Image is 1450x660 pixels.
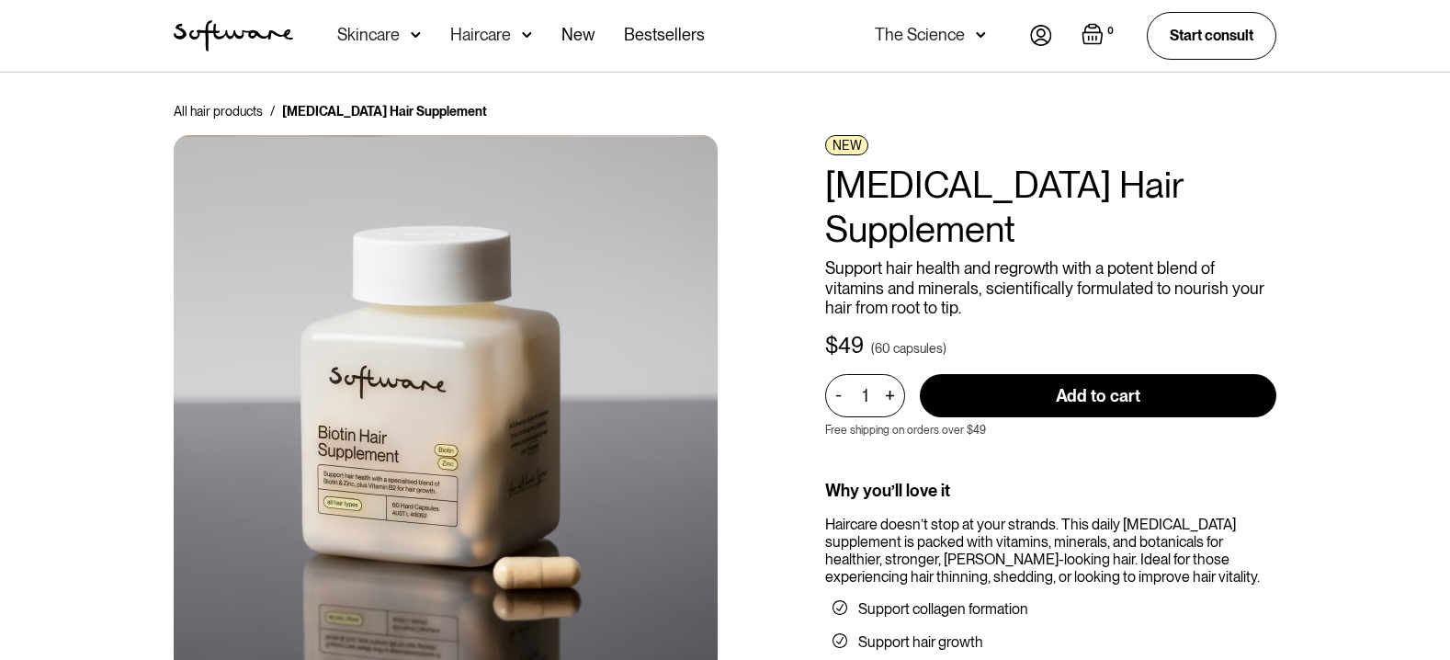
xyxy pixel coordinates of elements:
[825,481,1276,501] div: Why you’ll love it
[174,20,293,51] a: home
[871,339,946,358] div: (60 capsules)
[1147,12,1276,59] a: Start consult
[825,516,1276,586] div: Haircare doesn’t stop at your strands. This daily [MEDICAL_DATA] supplement is packed with vitami...
[411,26,421,44] img: arrow down
[879,385,900,406] div: +
[838,333,864,359] div: 49
[976,26,986,44] img: arrow down
[174,20,293,51] img: Software Logo
[920,374,1276,417] input: Add to cart
[825,333,838,359] div: $
[825,135,868,155] div: NEW
[282,102,487,120] div: [MEDICAL_DATA] Hair Supplement
[1104,23,1117,40] div: 0
[875,26,965,44] div: The Science
[833,600,1269,619] li: Support collagen formation
[833,633,1269,652] li: Support hair growth
[1082,23,1117,49] a: Open empty cart
[835,385,847,405] div: -
[450,26,511,44] div: Haircare
[825,163,1276,251] h1: [MEDICAL_DATA] Hair Supplement
[522,26,532,44] img: arrow down
[825,258,1276,318] p: Support hair health and regrowth with a potent blend of vitamins and minerals, scientifically for...
[174,102,263,120] a: All hair products
[270,102,275,120] div: /
[825,424,986,437] p: Free shipping on orders over $49
[337,26,400,44] div: Skincare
